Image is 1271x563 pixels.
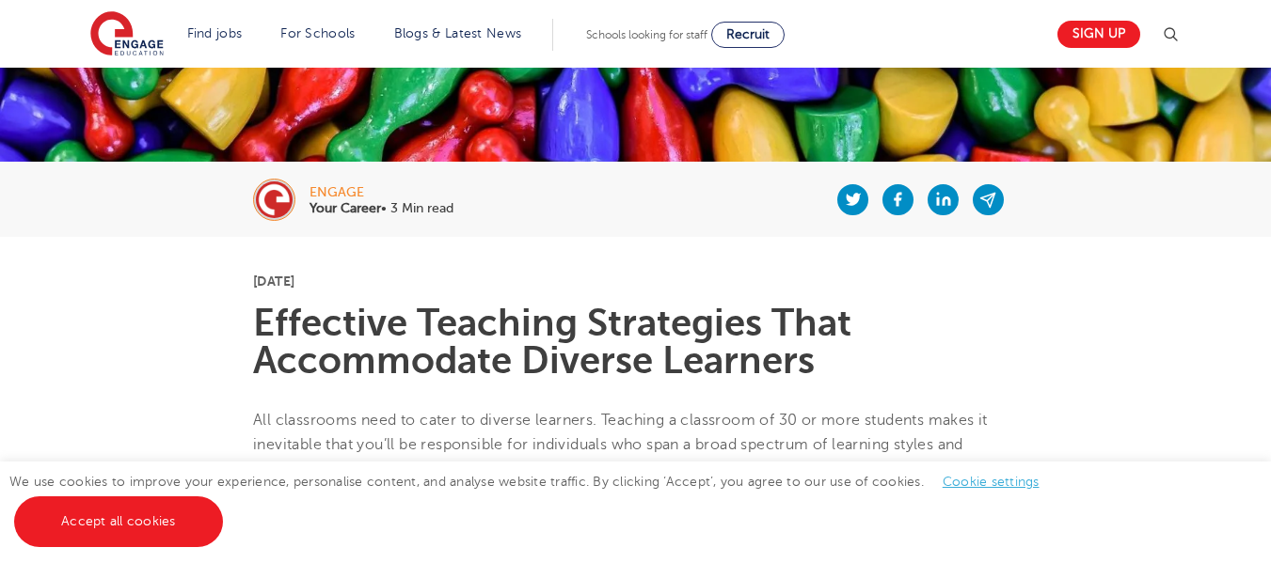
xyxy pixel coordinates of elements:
span: All classrooms need to cater to diverse learners. Teaching a classroom of 30 or more students mak... [253,412,1018,503]
span: Schools looking for staff [586,28,707,41]
a: Sign up [1057,21,1140,48]
a: Accept all cookies [14,496,223,547]
a: For Schools [280,26,355,40]
a: Recruit [711,22,785,48]
a: Cookie settings [943,475,1040,489]
p: • 3 Min read [310,202,453,215]
span: Recruit [726,27,770,41]
a: Find jobs [187,26,243,40]
p: [DATE] [253,274,1018,288]
img: Engage Education [90,11,164,58]
span: We use cookies to improve your experience, personalise content, and analyse website traffic. By c... [9,475,1058,528]
a: Blogs & Latest News [394,26,522,40]
b: Your Career [310,201,381,215]
h1: Effective Teaching Strategies That Accommodate Diverse Learners [253,305,1018,380]
div: engage [310,186,453,199]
